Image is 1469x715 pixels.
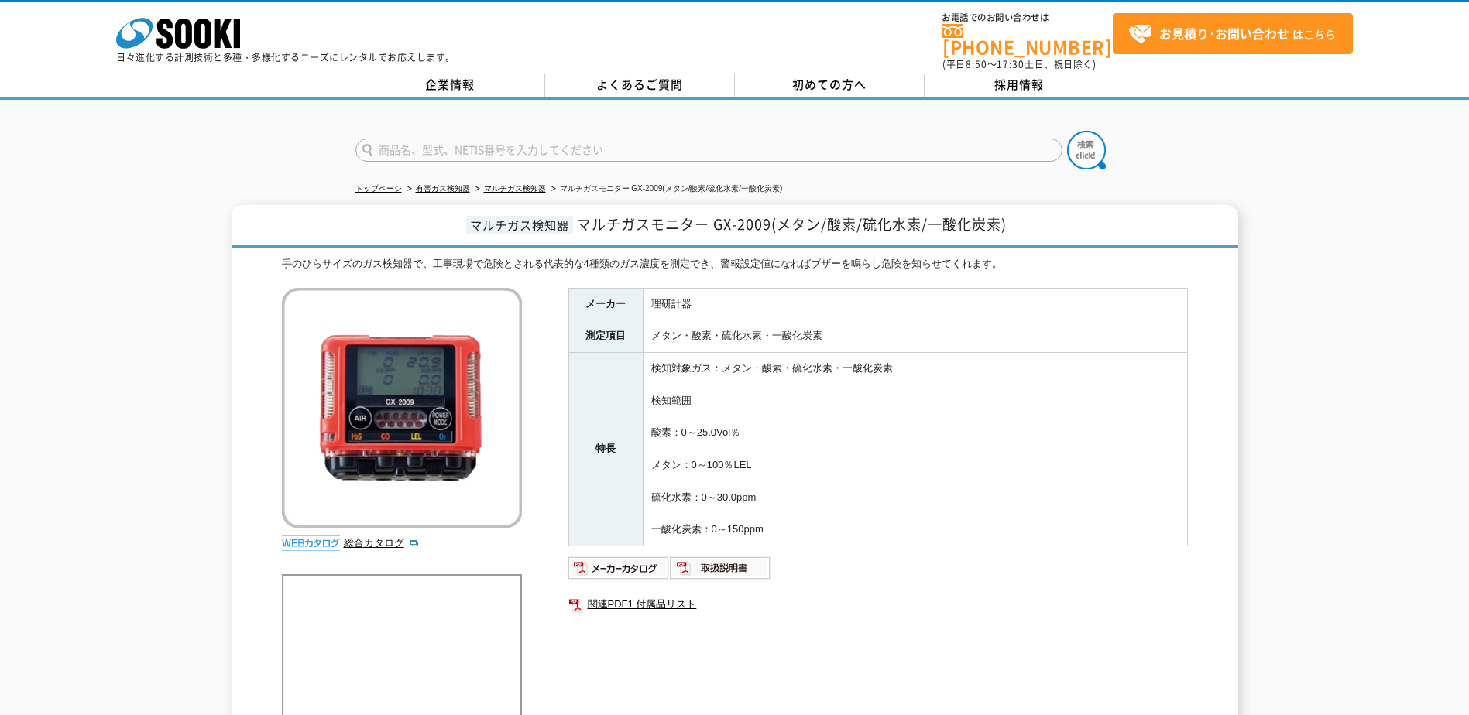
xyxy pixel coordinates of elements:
span: マルチガスモニター GX-2009(メタン/酸素/硫化水素/一酸化炭素) [577,214,1007,234]
a: マルチガス検知器 [484,184,546,193]
a: 総合カタログ [344,537,420,549]
span: 初めての方へ [792,76,867,93]
td: メタン・酸素・硫化水素・一酸化炭素 [643,320,1187,353]
span: (平日 ～ 土日、祝日除く) [942,57,1096,71]
a: メーカーカタログ [568,566,670,577]
span: 17:30 [997,57,1025,71]
img: メーカーカタログ [568,556,670,580]
img: webカタログ [282,535,340,551]
img: btn_search.png [1067,131,1106,169]
li: マルチガスモニター GX-2009(メタン/酸素/硫化水素/一酸化炭素) [548,181,783,197]
span: はこちら [1128,22,1336,46]
img: 取扱説明書 [670,556,771,580]
th: 特長 [568,353,643,546]
a: [PHONE_NUMBER] [942,24,1113,56]
p: 日々進化する計測技術と多種・多様化するニーズにレンタルでお応えします。 [116,53,455,62]
a: 有害ガス検知器 [416,184,470,193]
a: 採用情報 [925,74,1114,97]
th: 測定項目 [568,320,643,353]
td: 理研計器 [643,288,1187,320]
strong: お見積り･お問い合わせ [1159,24,1289,43]
a: トップページ [355,184,402,193]
div: 手のひらサイズのガス検知器で、工事現場で危険とされる代表的な4種類のガス濃度を測定でき、警報設定値になればブザーを鳴らし危険を知らせてくれます。 [282,256,1188,272]
a: 企業情報 [355,74,545,97]
input: 商品名、型式、NETIS番号を入力してください [355,139,1062,162]
th: メーカー [568,288,643,320]
a: よくあるご質問 [545,74,735,97]
span: マルチガス検知器 [466,216,573,234]
a: 関連PDF1 付属品リスト [568,594,1188,614]
span: 8:50 [966,57,987,71]
a: 取扱説明書 [670,566,771,577]
a: 初めての方へ [735,74,925,97]
td: 検知対象ガス：メタン・酸素・硫化水素・一酸化炭素 検知範囲 酸素：0～25.0Vol％ メタン：0～100％LEL 硫化水素：0～30.0ppm 一酸化炭素：0～150ppm [643,353,1187,546]
img: マルチガスモニター GX-2009(メタン/酸素/硫化水素/一酸化炭素) [282,288,522,528]
span: お電話でのお問い合わせは [942,13,1113,22]
a: お見積り･お問い合わせはこちら [1113,13,1353,54]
